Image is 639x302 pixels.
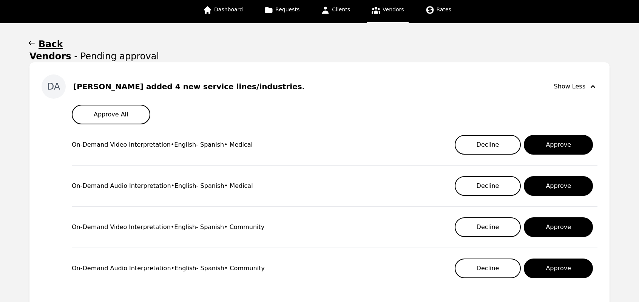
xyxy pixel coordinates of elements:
span: - Pending approval [74,50,159,62]
span: Dashboard [214,6,243,12]
button: Approve [524,217,593,237]
h1: Vendors [29,50,71,62]
div: [PERSON_NAME] added 4 new service lines/industries. [73,81,305,92]
div: On-Demand Audio Interpretation • English - Spanish • Medical [72,181,253,190]
span: Rates [437,6,451,12]
button: Approve All [72,105,150,124]
button: Decline [455,135,521,155]
div: On-Demand Audio Interpretation • English - Spanish • Community [72,264,265,273]
button: Back [29,38,610,50]
button: Show Less [554,74,597,99]
button: Approve [524,259,593,278]
span: Vendors [383,6,404,12]
button: Approve [524,176,593,196]
button: Approve [524,135,593,155]
h1: Back [39,38,63,50]
button: Decline [455,259,521,278]
span: Requests [275,6,299,12]
div: Show Less [554,82,597,91]
span: Clients [332,6,350,12]
button: Decline [455,176,521,196]
div: On-Demand Video Interpretation • English - Spanish • Community [72,223,264,232]
span: DA [47,81,60,93]
button: Decline [455,217,521,237]
div: On-Demand Video Interpretation • English - Spanish • Medical [72,140,253,149]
